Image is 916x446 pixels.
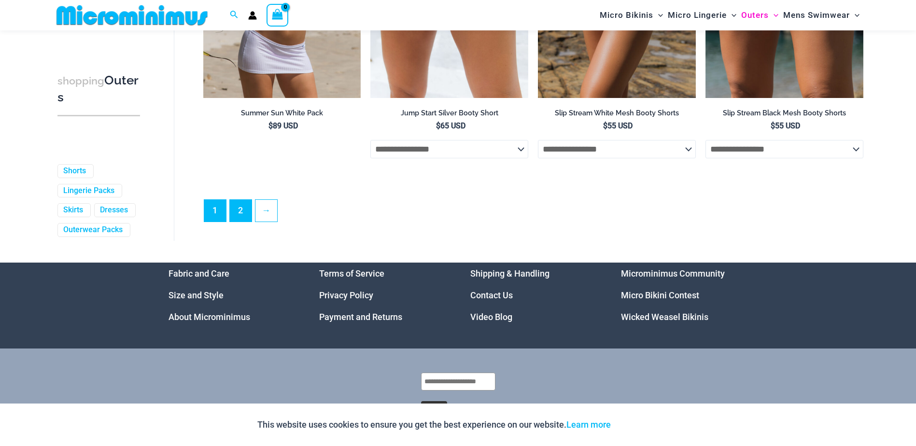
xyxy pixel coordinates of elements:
bdi: 55 USD [771,121,800,130]
a: Learn more [566,419,611,430]
a: Payment and Returns [319,312,402,322]
a: Size and Style [169,290,224,300]
a: Terms of Service [319,268,384,279]
span: $ [603,121,607,130]
a: → [255,200,277,222]
a: Video Blog [470,312,512,322]
nav: Menu [470,263,597,328]
a: Slip Stream Black Mesh Booty Shorts [705,109,863,121]
nav: Menu [169,263,296,328]
a: Privacy Policy [319,290,373,300]
a: About Microminimus [169,312,250,322]
aside: Footer Widget 2 [319,263,446,328]
span: $ [268,121,273,130]
h2: Jump Start Silver Booty Short [370,109,528,118]
a: OutersMenu ToggleMenu Toggle [739,3,781,28]
a: Dresses [100,205,128,215]
span: Mens Swimwear [783,3,850,28]
a: Mens SwimwearMenu ToggleMenu Toggle [781,3,862,28]
h2: Summer Sun White Pack [203,109,361,118]
button: Accept [618,413,659,436]
span: Menu Toggle [727,3,736,28]
aside: Footer Widget 4 [621,263,748,328]
a: Outerwear Packs [63,225,123,235]
bdi: 65 USD [436,121,465,130]
a: Microminimus Community [621,268,725,279]
aside: Footer Widget 1 [169,263,296,328]
a: Lingerie Packs [63,185,114,195]
a: Wicked Weasel Bikinis [621,312,708,322]
a: Account icon link [248,11,257,20]
nav: Menu [319,263,446,328]
a: Micro BikinisMenu ToggleMenu Toggle [597,3,665,28]
span: Page 1 [204,200,226,222]
bdi: 55 USD [603,121,633,130]
a: Micro Bikini Contest [621,290,699,300]
aside: Footer Widget 3 [470,263,597,328]
span: Menu Toggle [653,3,663,28]
a: Skirts [63,205,83,215]
a: Search icon link [230,9,239,21]
span: Menu Toggle [769,3,778,28]
span: $ [771,121,775,130]
a: View Shopping Cart, empty [267,4,289,26]
a: Slip Stream White Mesh Booty Shorts [538,109,696,121]
a: Jump Start Silver Booty Short [370,109,528,121]
span: Outers [741,3,769,28]
span: Micro Bikinis [600,3,653,28]
bdi: 89 USD [268,121,298,130]
span: Micro Lingerie [668,3,727,28]
a: Summer Sun White Pack [203,109,361,121]
span: shopping [57,74,104,86]
a: Micro LingerieMenu ToggleMenu Toggle [665,3,739,28]
h2: Slip Stream Black Mesh Booty Shorts [705,109,863,118]
img: MM SHOP LOGO FLAT [53,4,211,26]
nav: Site Navigation [596,1,864,29]
a: Shipping & Handling [470,268,550,279]
a: Contact Us [470,290,513,300]
nav: Menu [621,263,748,328]
a: Page 2 [230,200,252,222]
button: Submit [421,401,447,418]
span: $ [436,121,440,130]
p: This website uses cookies to ensure you get the best experience on our website. [257,418,611,432]
a: Fabric and Care [169,268,229,279]
a: Shorts [63,166,86,176]
span: Menu Toggle [850,3,860,28]
nav: Product Pagination [203,199,863,227]
h3: Outers [57,72,140,105]
h2: Slip Stream White Mesh Booty Shorts [538,109,696,118]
